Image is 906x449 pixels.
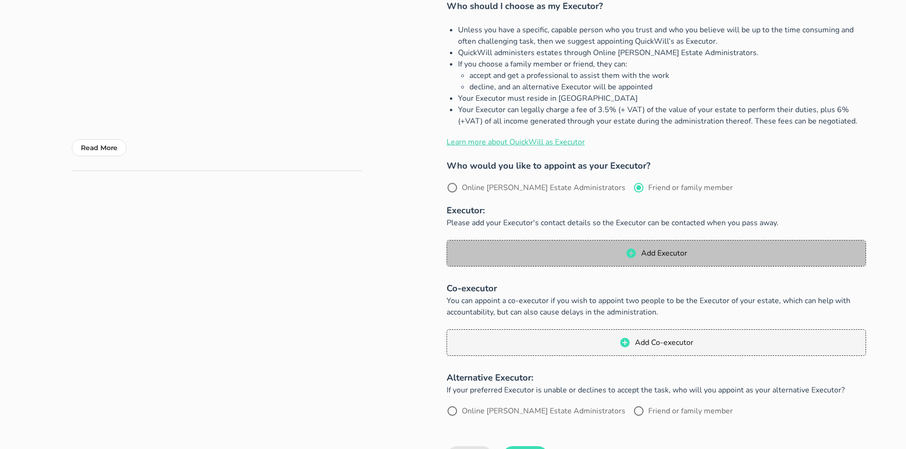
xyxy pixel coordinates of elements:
button: Add Executor [447,240,866,267]
p: Please add your Executor's contact details so the Executor can be contacted when you pass away. [447,217,866,229]
h3: Co-executor [447,282,866,295]
span: Add Executor [641,248,687,258]
button: Read More [72,139,127,156]
h3: Alternative Executor: [447,371,866,384]
label: Online [PERSON_NAME] Estate Administrators [462,406,625,416]
li: Your Executor must reside in [GEOGRAPHIC_DATA] [458,93,866,104]
label: Online [PERSON_NAME] Estate Administrators [462,183,625,192]
li: QuickWill administers estates through Online [PERSON_NAME] Estate Administrators. [458,47,866,58]
label: Friend or family member [648,183,733,192]
button: Add Co-executor [447,329,866,356]
p: Read More [81,142,117,153]
li: If you choose a family member or friend, they can: [458,58,866,93]
li: Your Executor can legally charge a fee of 3.5% (+ VAT) of the value of your estate to perform the... [458,104,866,127]
li: decline, and an alternative Executor will be appointed [469,81,866,93]
label: Friend or family member [648,406,733,416]
span: Add Co-executor [634,337,693,348]
h3: Who would you like to appoint as your Executor? [447,159,866,172]
li: accept and get a professional to assist them with the work [469,70,866,81]
h3: Executor: [447,204,866,217]
p: You can appoint a co-executor if you wish to appoint two people to be the Executor of your estate... [447,295,866,318]
a: Learn more about QuickWill as Executor [447,137,585,147]
li: Unless you have a specific, capable person who you trust and who you believe will be up to the ti... [458,24,866,47]
p: If your preferred Executor is unable or declines to accept the task, who will you appoint as your... [447,384,866,396]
